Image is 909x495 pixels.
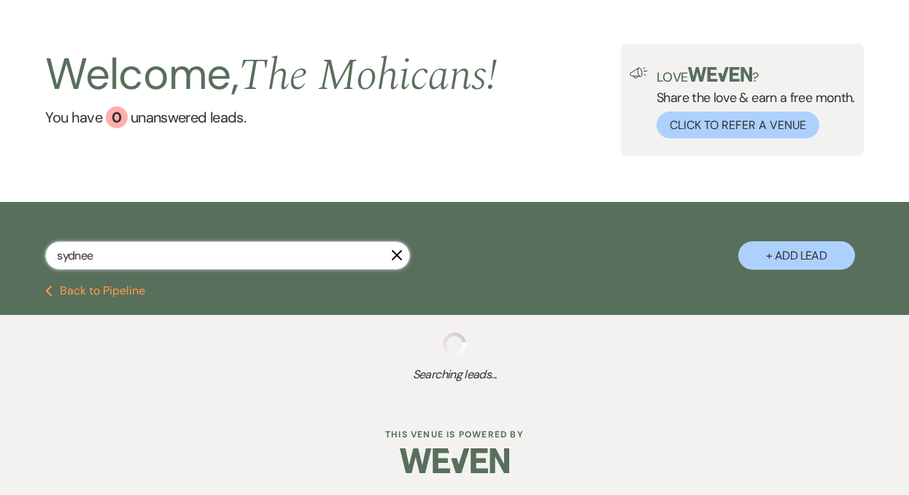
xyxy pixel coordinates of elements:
[400,435,509,486] img: Weven Logo
[239,42,497,109] span: The Mohicans !
[45,285,145,297] button: Back to Pipeline
[657,112,819,139] button: Click to Refer a Venue
[443,332,466,356] img: loading spinner
[688,67,753,82] img: weven-logo-green.svg
[657,67,855,84] p: Love ?
[45,241,410,270] input: Search by name, event date, email address or phone number
[45,44,497,106] h2: Welcome,
[45,106,497,128] a: You have 0 unanswered leads.
[630,67,648,79] img: loud-speaker-illustration.svg
[738,241,855,270] button: + Add Lead
[106,106,128,128] div: 0
[45,366,863,383] span: Searching leads...
[648,67,855,139] div: Share the love & earn a free month.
